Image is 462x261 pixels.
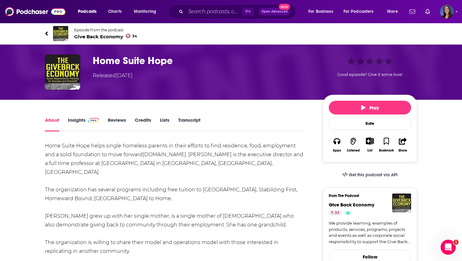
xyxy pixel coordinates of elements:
div: Bookmark [379,149,394,152]
button: open menu [74,7,105,17]
button: Show profile menu [440,5,454,19]
button: open menu [304,7,341,17]
span: For Business [308,7,333,16]
a: Lists [160,117,169,131]
a: Charts [104,7,125,17]
button: Bookmark [378,133,394,156]
a: InsightsPodchaser Pro [68,117,99,131]
a: Give Back Economy [329,202,374,208]
button: Share [395,133,411,156]
img: Give Back Economy [392,194,411,212]
img: User Profile [440,5,454,19]
button: open menu [129,7,164,17]
a: Transcript [178,117,201,131]
button: open menu [383,7,406,17]
span: Monitoring [134,7,156,16]
span: Open Advanced [261,10,288,13]
div: Share [399,149,407,152]
div: Search podcasts, credits, & more... [174,4,302,19]
span: Good episode? Give it some love! [337,72,403,77]
span: For Podcasters [344,7,374,16]
a: [DOMAIN_NAME] [143,152,186,157]
img: Podchaser - Follow, Share and Rate Podcasts [5,6,65,18]
div: Apps [333,149,341,152]
span: 34 [132,35,137,38]
button: Play [329,101,411,115]
a: We provide learning, examples of products, services, programs, projects and events as well as cor... [329,220,411,245]
iframe: Intercom live chat [441,240,456,255]
span: Episode from the podcast [74,28,137,32]
span: 1 [454,240,459,245]
button: open menu [339,7,383,17]
a: About [45,117,59,131]
span: Charts [108,7,122,16]
div: List [367,148,372,152]
div: Listened [347,149,360,152]
a: Credits [135,117,151,131]
a: Get this podcast via API [337,167,403,183]
img: Give Back Economy [53,26,68,41]
span: Podcasts [78,7,96,16]
img: Home Suite Hope [45,55,80,90]
a: Show notifications dropdown [423,6,432,17]
span: ⌘ K [242,8,254,16]
h1: Home Suite Hope [93,55,313,67]
span: Play [361,105,379,111]
div: Rate [329,117,411,130]
span: New [279,4,290,10]
button: Open AdvancedNew [259,8,290,15]
button: Show More Button [363,137,376,144]
span: Get this podcast via API [349,172,398,178]
input: Search podcasts, credits, & more... [186,7,242,17]
a: Give Back EconomyEpisode from the podcastGive Back Economy34 [45,26,231,41]
div: Show More ButtonList [362,133,378,156]
a: Reviews [108,117,126,131]
h3: From The Podcast [329,194,406,198]
span: 34 [335,210,339,216]
a: Show notifications dropdown [407,6,418,17]
span: Give Back Economy [74,34,137,40]
span: Logged in as emmadonovan [440,5,454,19]
span: More [387,7,398,16]
img: Podchaser Pro [88,118,99,123]
a: 34 [329,210,342,215]
button: Apps [329,133,345,156]
button: Listened [345,133,361,156]
div: Released [DATE] [93,72,133,79]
